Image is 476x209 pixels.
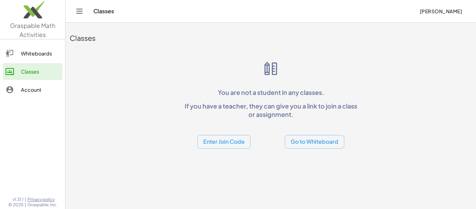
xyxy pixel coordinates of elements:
button: Toggle navigation [74,6,85,17]
a: Privacy policy [28,197,57,202]
p: If you have a teacher, they can give you a link to join a class or assignment. [182,102,360,118]
button: Go to Whiteboard [285,135,344,149]
span: Graspable, Inc. [28,202,57,208]
span: © 2025 [8,202,23,208]
span: | [25,197,26,202]
button: Enter Join Code [197,135,251,149]
a: Account [3,81,62,98]
a: Classes [3,63,62,80]
div: Account [21,85,60,94]
div: Whiteboards [21,49,60,58]
p: You are not a student in any classes. [182,88,360,96]
span: v1.31.1 [13,197,23,202]
button: [PERSON_NAME] [414,5,468,17]
a: Whiteboards [3,45,62,62]
div: Classes [21,67,60,76]
div: Classes [70,33,472,43]
span: [PERSON_NAME] [420,8,462,14]
span: | [25,202,26,208]
span: Graspable Math Activities [10,22,55,38]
